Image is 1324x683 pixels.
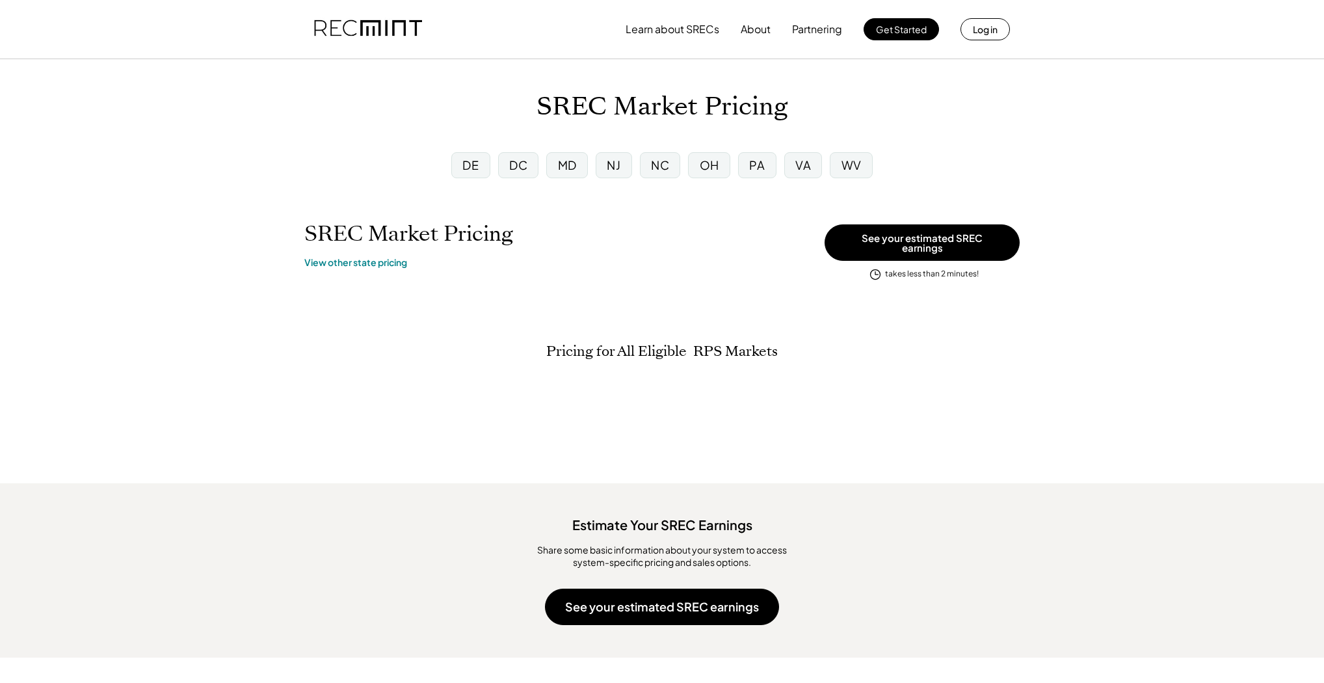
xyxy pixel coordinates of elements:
[700,157,719,173] div: OH
[536,92,788,122] h1: SREC Market Pricing
[519,544,805,569] div: ​Share some basic information about your system to access system-specific pricing and sales options.
[885,269,979,280] div: takes less than 2 minutes!
[749,157,765,173] div: PA
[304,256,407,269] a: View other state pricing
[626,16,719,42] button: Learn about SRECs
[651,157,669,173] div: NC
[741,16,771,42] button: About
[13,509,1311,534] div: Estimate Your SREC Earnings
[509,157,527,173] div: DC
[546,343,778,360] h2: Pricing for All Eligible RPS Markets
[304,221,513,247] h1: SREC Market Pricing
[607,157,620,173] div: NJ
[314,7,422,51] img: recmint-logotype%403x.png
[841,157,862,173] div: WV
[864,18,939,40] button: Get Started
[792,16,842,42] button: Partnering
[545,589,779,625] button: See your estimated SREC earnings
[960,18,1010,40] button: Log in
[795,157,811,173] div: VA
[462,157,479,173] div: DE
[558,157,577,173] div: MD
[825,224,1020,261] button: See your estimated SREC earnings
